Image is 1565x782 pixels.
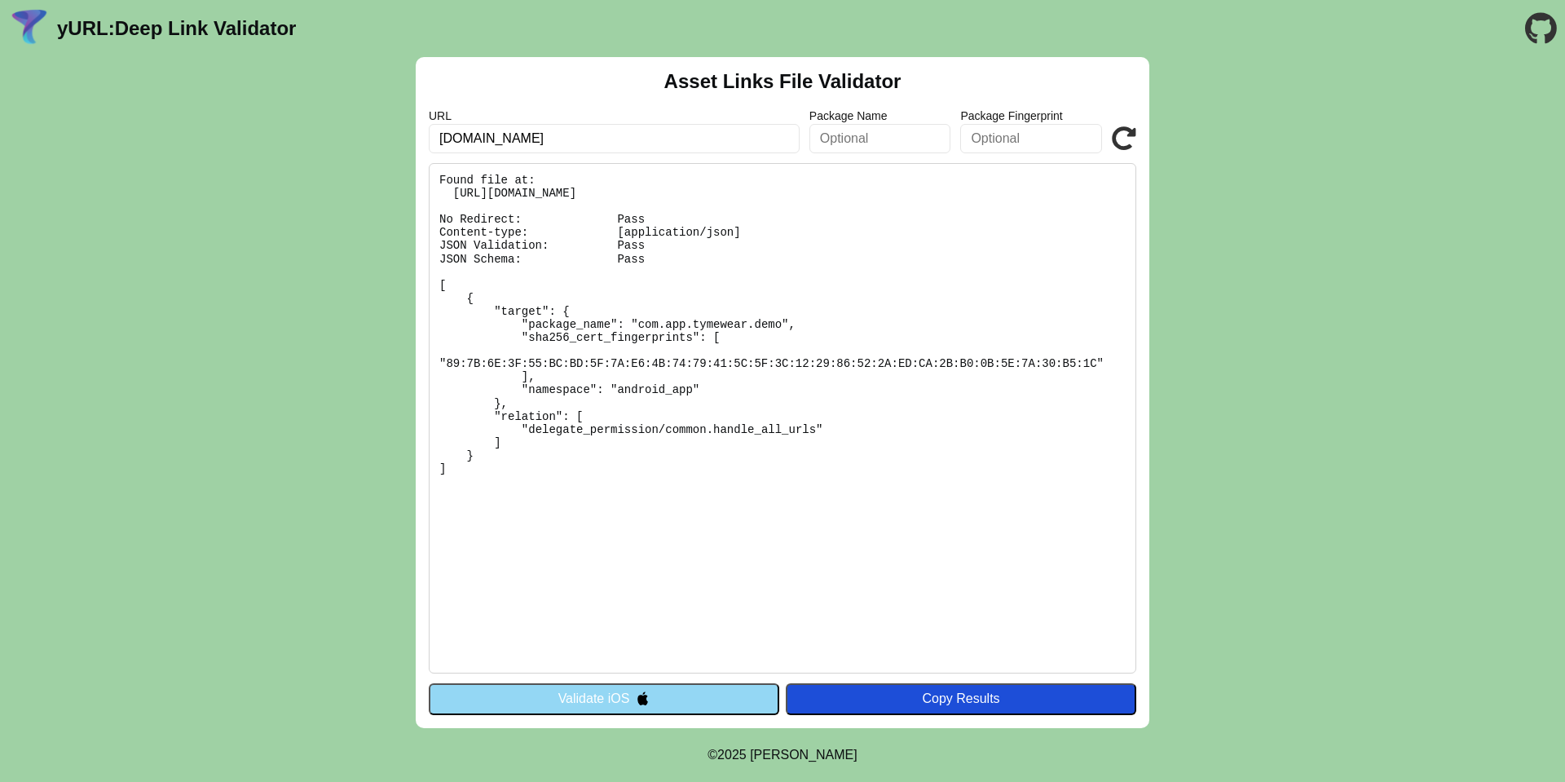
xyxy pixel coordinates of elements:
label: URL [429,109,800,122]
input: Optional [809,124,951,153]
h2: Asset Links File Validator [664,70,902,93]
button: Validate iOS [429,683,779,714]
footer: © [708,728,857,782]
label: Package Fingerprint [960,109,1102,122]
div: Copy Results [794,691,1128,706]
a: yURL:Deep Link Validator [57,17,296,40]
label: Package Name [809,109,951,122]
img: yURL Logo [8,7,51,50]
a: Michael Ibragimchayev's Personal Site [750,748,857,762]
input: Optional [960,124,1102,153]
button: Copy Results [786,683,1136,714]
pre: Found file at: [URL][DOMAIN_NAME] No Redirect: Pass Content-type: [application/json] JSON Validat... [429,163,1136,674]
span: 2025 [717,748,747,762]
input: Required [429,124,800,153]
img: appleIcon.svg [636,691,650,705]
